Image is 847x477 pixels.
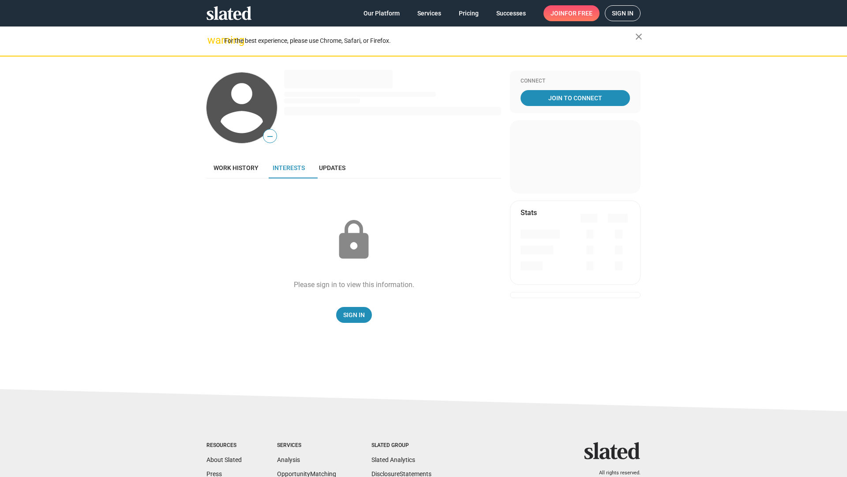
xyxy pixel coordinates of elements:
[336,307,372,323] a: Sign In
[496,5,526,21] span: Successes
[371,442,431,449] div: Slated Group
[371,456,415,463] a: Slated Analytics
[266,157,312,178] a: Interests
[214,164,259,171] span: Work history
[565,5,592,21] span: for free
[459,5,479,21] span: Pricing
[319,164,345,171] span: Updates
[206,442,242,449] div: Resources
[521,208,537,217] mat-card-title: Stats
[343,307,365,323] span: Sign In
[277,442,336,449] div: Services
[294,280,414,289] div: Please sign in to view this information.
[356,5,407,21] a: Our Platform
[207,35,218,45] mat-icon: warning
[551,5,592,21] span: Join
[277,456,300,463] a: Analysis
[206,456,242,463] a: About Slated
[417,5,441,21] span: Services
[612,6,633,21] span: Sign in
[312,157,352,178] a: Updates
[224,35,635,47] div: For the best experience, please use Chrome, Safari, or Firefox.
[543,5,600,21] a: Joinfor free
[206,157,266,178] a: Work history
[410,5,448,21] a: Services
[521,78,630,85] div: Connect
[332,218,376,262] mat-icon: lock
[452,5,486,21] a: Pricing
[489,5,533,21] a: Successes
[633,31,644,42] mat-icon: close
[263,131,277,142] span: —
[521,90,630,106] a: Join To Connect
[605,5,641,21] a: Sign in
[522,90,628,106] span: Join To Connect
[364,5,400,21] span: Our Platform
[273,164,305,171] span: Interests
